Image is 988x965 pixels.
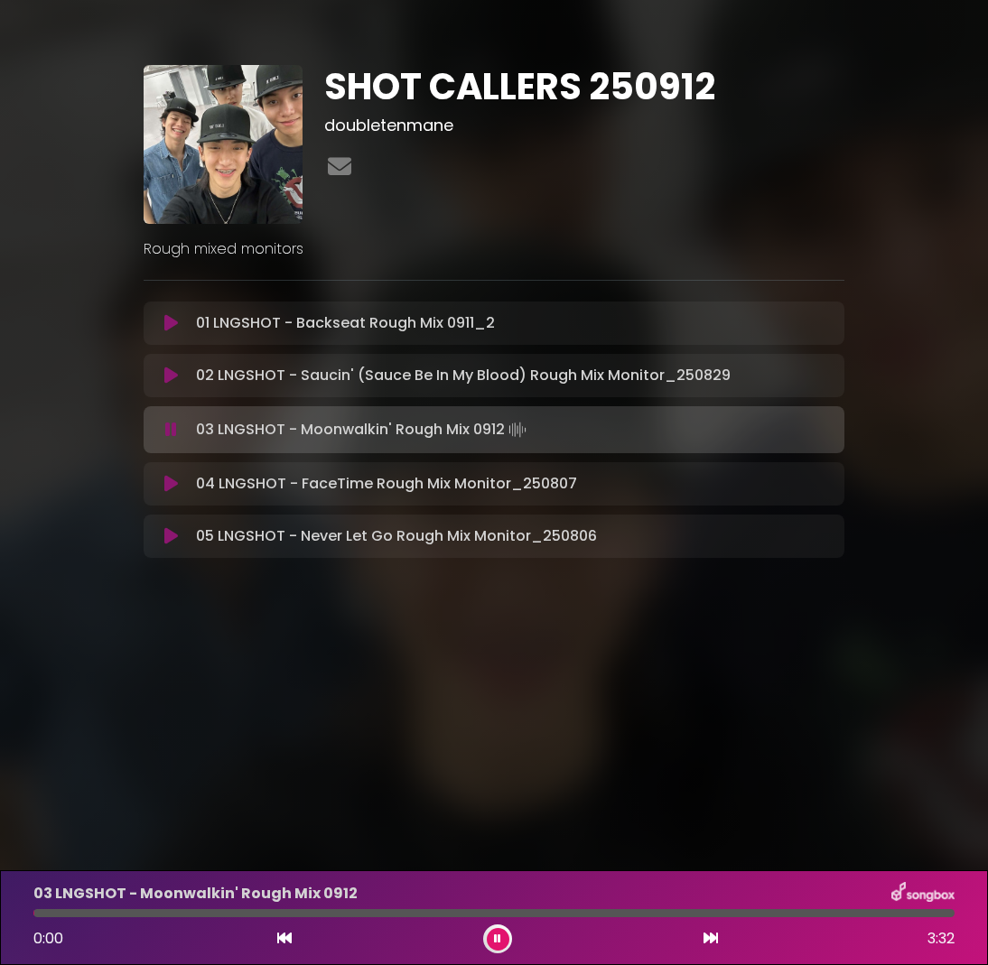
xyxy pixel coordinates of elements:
[196,473,577,495] p: 04 LNGSHOT - FaceTime Rough Mix Monitor_250807
[324,65,844,108] h1: SHOT CALLERS 250912
[505,417,530,442] img: waveform4.gif
[196,525,597,547] p: 05 LNGSHOT - Never Let Go Rough Mix Monitor_250806
[144,238,844,260] p: Rough mixed monitors
[196,417,530,442] p: 03 LNGSHOT - Moonwalkin' Rough Mix 0912
[196,312,495,334] p: 01 LNGSHOT - Backseat Rough Mix 0911_2
[324,116,844,135] h3: doubletenmane
[144,65,303,224] img: EhfZEEfJT4ehH6TTm04u
[196,365,731,386] p: 02 LNGSHOT - Saucin' (Sauce Be In My Blood) Rough Mix Monitor_250829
